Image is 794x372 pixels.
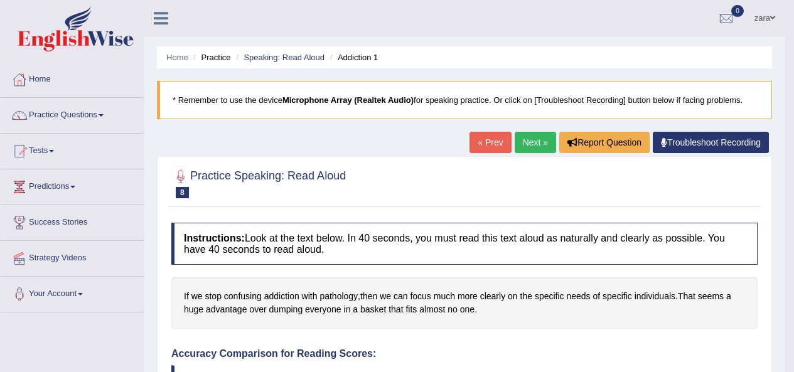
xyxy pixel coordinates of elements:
[603,290,632,303] span: Click to see word definition
[480,290,505,303] span: Click to see word definition
[731,5,744,17] span: 0
[205,290,221,303] span: Click to see word definition
[434,290,455,303] span: Click to see word definition
[508,290,518,303] span: Click to see word definition
[282,95,414,105] b: Microphone Array (Realtek Audio)
[1,241,144,272] a: Strategy Videos
[302,290,318,303] span: Click to see word definition
[394,290,408,303] span: Click to see word definition
[171,167,346,198] h2: Practice Speaking: Read Aloud
[224,290,262,303] span: Click to see word definition
[653,132,769,153] a: Troubleshoot Recording
[678,290,695,303] span: Click to see word definition
[1,134,144,165] a: Tests
[410,290,431,303] span: Click to see word definition
[635,290,675,303] span: Click to see word definition
[566,290,590,303] span: Click to see word definition
[157,81,772,119] blockquote: * Remember to use the device for speaking practice. Or click on [Troubleshoot Recording] button b...
[698,290,724,303] span: Click to see word definition
[176,187,189,198] span: 8
[353,303,358,316] span: Click to see word definition
[360,290,377,303] span: Click to see word definition
[1,98,144,129] a: Practice Questions
[327,51,378,63] li: Addiction 1
[535,290,564,303] span: Click to see word definition
[469,132,511,153] a: « Prev
[1,277,144,308] a: Your Account
[1,62,144,93] a: Home
[166,53,188,62] a: Home
[206,303,247,316] span: Click to see word definition
[726,290,731,303] span: Click to see word definition
[305,303,341,316] span: Click to see word definition
[244,53,325,62] a: Speaking: Read Aloud
[1,169,144,201] a: Predictions
[448,303,458,316] span: Click to see word definition
[319,290,358,303] span: Click to see word definition
[458,290,478,303] span: Click to see word definition
[419,303,445,316] span: Click to see word definition
[460,303,475,316] span: Click to see word definition
[389,303,403,316] span: Click to see word definition
[344,303,351,316] span: Click to see word definition
[191,290,203,303] span: Click to see word definition
[264,290,299,303] span: Click to see word definition
[520,290,532,303] span: Click to see word definition
[184,290,189,303] span: Click to see word definition
[380,290,391,303] span: Click to see word definition
[360,303,386,316] span: Click to see word definition
[1,205,144,236] a: Success Stories
[515,132,556,153] a: Next »
[184,303,203,316] span: Click to see word definition
[171,277,758,328] div: , . .
[249,303,266,316] span: Click to see word definition
[269,303,303,316] span: Click to see word definition
[405,303,417,316] span: Click to see word definition
[190,51,230,63] li: Practice
[171,348,758,359] h4: Accuracy Comparison for Reading Scores:
[559,132,650,153] button: Report Question
[184,233,245,243] b: Instructions:
[593,290,601,303] span: Click to see word definition
[171,223,758,265] h4: Look at the text below. In 40 seconds, you must read this text aloud as naturally and clearly as ...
